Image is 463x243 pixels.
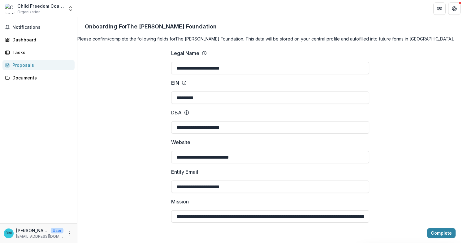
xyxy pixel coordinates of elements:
div: David Miller [6,231,12,235]
p: EIN [171,79,179,87]
p: DBA [171,109,182,116]
button: More [66,230,73,237]
h4: Please confirm/complete the following fields for The [PERSON_NAME] Foundation . This data will be... [77,36,463,42]
button: Get Help [448,2,461,15]
a: Proposals [2,60,75,70]
button: Notifications [2,22,75,32]
div: Tasks [12,49,70,56]
a: Dashboard [2,35,75,45]
p: Mission [171,198,189,205]
img: Child Freedom Coalition [5,4,15,14]
a: Tasks [2,47,75,58]
p: Entity Email [171,168,198,176]
div: Proposals [12,62,70,68]
p: [EMAIL_ADDRESS][DOMAIN_NAME] [16,234,63,239]
div: Child Freedom Coalition [17,3,64,9]
a: Documents [2,73,75,83]
p: User [51,228,63,233]
p: Website [171,139,190,146]
p: Onboarding For The [PERSON_NAME] Foundation [85,22,217,31]
button: Open entity switcher [66,2,75,15]
p: Legal Name [171,49,199,57]
button: Partners [433,2,446,15]
span: Organization [17,9,41,15]
button: Complete [427,228,456,238]
div: Documents [12,75,70,81]
p: [PERSON_NAME] [16,227,48,234]
div: Dashboard [12,36,70,43]
span: Notifications [12,25,72,30]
